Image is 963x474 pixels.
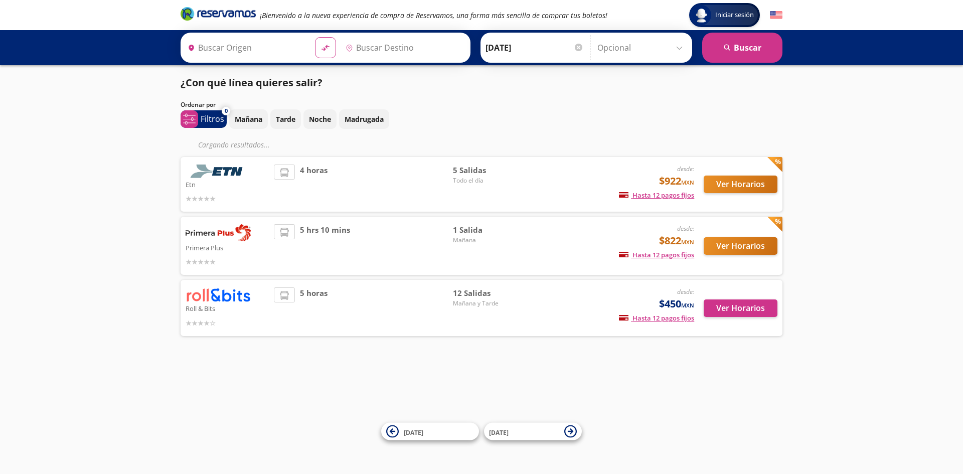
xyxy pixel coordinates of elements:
button: Madrugada [339,109,389,129]
span: $922 [659,174,694,189]
p: Noche [309,114,331,124]
button: [DATE] [381,423,479,440]
button: Noche [303,109,337,129]
a: Brand Logo [181,6,256,24]
button: 0Filtros [181,110,227,128]
img: Etn [186,165,251,178]
p: Primera Plus [186,241,269,253]
button: [DATE] [484,423,582,440]
span: Hasta 12 pagos fijos [619,250,694,259]
small: MXN [681,238,694,246]
button: Mañana [229,109,268,129]
span: 0 [225,107,228,115]
span: 5 Salidas [453,165,523,176]
p: Tarde [276,114,295,124]
span: 12 Salidas [453,287,523,299]
p: Madrugada [345,114,384,124]
em: desde: [677,165,694,173]
button: Buscar [702,33,782,63]
em: desde: [677,287,694,296]
span: [DATE] [489,428,509,436]
em: desde: [677,224,694,233]
p: Roll & Bits [186,302,269,314]
em: ¡Bienvenido a la nueva experiencia de compra de Reservamos, una forma más sencilla de comprar tus... [260,11,607,20]
p: Ordenar por [181,100,216,109]
span: 1 Salida [453,224,523,236]
small: MXN [681,301,694,309]
span: Hasta 12 pagos fijos [619,191,694,200]
input: Elegir Fecha [486,35,584,60]
button: Tarde [270,109,301,129]
button: English [770,9,782,22]
span: 4 horas [300,165,328,204]
button: Ver Horarios [704,237,777,255]
img: Roll & Bits [186,287,251,302]
input: Buscar Destino [342,35,465,60]
i: Brand Logo [181,6,256,21]
span: 5 horas [300,287,328,328]
img: Primera Plus [186,224,251,241]
span: Todo el día [453,176,523,185]
span: [DATE] [404,428,423,436]
span: $822 [659,233,694,248]
button: Ver Horarios [704,176,777,193]
span: 5 hrs 10 mins [300,224,350,267]
p: ¿Con qué línea quieres salir? [181,75,323,90]
em: Cargando resultados ... [198,140,270,149]
input: Buscar Origen [184,35,307,60]
small: MXN [681,179,694,186]
span: Mañana y Tarde [453,299,523,308]
span: Iniciar sesión [711,10,758,20]
input: Opcional [597,35,687,60]
button: Ver Horarios [704,299,777,317]
span: Hasta 12 pagos fijos [619,313,694,323]
span: Mañana [453,236,523,245]
p: Etn [186,178,269,190]
p: Mañana [235,114,262,124]
p: Filtros [201,113,224,125]
span: $450 [659,296,694,311]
